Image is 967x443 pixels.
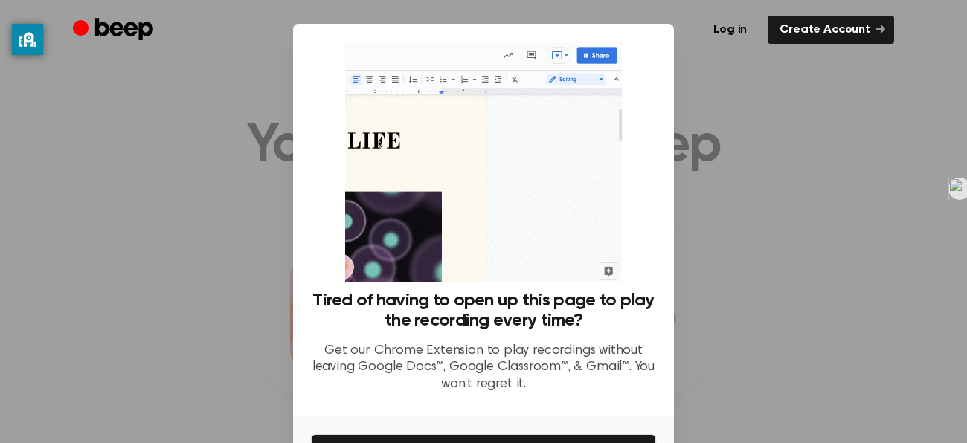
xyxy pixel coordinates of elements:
[311,291,656,331] h3: Tired of having to open up this page to play the recording every time?
[73,16,157,45] a: Beep
[768,16,894,44] a: Create Account
[345,42,621,282] img: Beep extension in action
[311,343,656,393] p: Get our Chrome Extension to play recordings without leaving Google Docs™, Google Classroom™, & Gm...
[701,16,759,44] a: Log in
[12,24,43,55] button: privacy banner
